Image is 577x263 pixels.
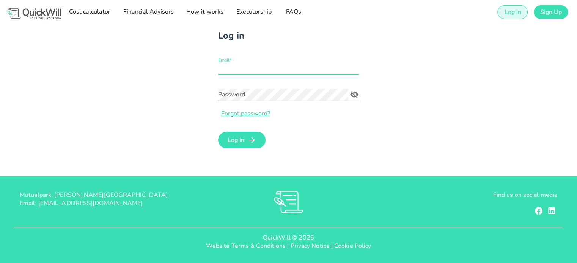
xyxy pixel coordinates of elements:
[20,199,143,207] span: Email: [EMAIL_ADDRESS][DOMAIN_NAME]
[227,136,244,144] span: Log in
[218,29,434,42] h2: Log in
[20,191,168,199] span: Mutualpark, [PERSON_NAME][GEOGRAPHIC_DATA]
[281,5,306,20] a: FAQs
[504,8,521,16] span: Log in
[284,8,303,16] span: FAQs
[334,242,371,250] a: Cookie Policy
[331,242,333,250] span: |
[66,5,113,20] a: Cost calculator
[186,8,223,16] span: How it works
[233,5,274,20] a: Executorship
[540,8,562,16] span: Sign Up
[120,5,176,20] a: Financial Advisors
[206,242,286,250] a: Website Terms & Conditions
[534,5,568,19] a: Sign Up
[290,242,329,250] a: Privacy Notice
[6,7,63,20] img: Logo
[184,5,226,20] a: How it works
[287,242,289,250] span: |
[6,233,571,242] p: QuickWill © 2025
[218,132,266,148] button: Log in
[218,58,231,63] label: Email*
[218,109,270,118] a: Forgot password?
[274,191,303,213] img: RVs0sauIwKhMoGR03FLGkjXSOVwkZRnQsltkF0QxpTsornXsmh1o7vbL94pqF3d8sZvAAAAAElFTkSuQmCC
[123,8,173,16] span: Financial Advisors
[69,8,110,16] span: Cost calculator
[347,90,361,100] button: Password appended action
[378,191,557,199] p: Find us on social media
[497,5,527,19] a: Log in
[236,8,271,16] span: Executorship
